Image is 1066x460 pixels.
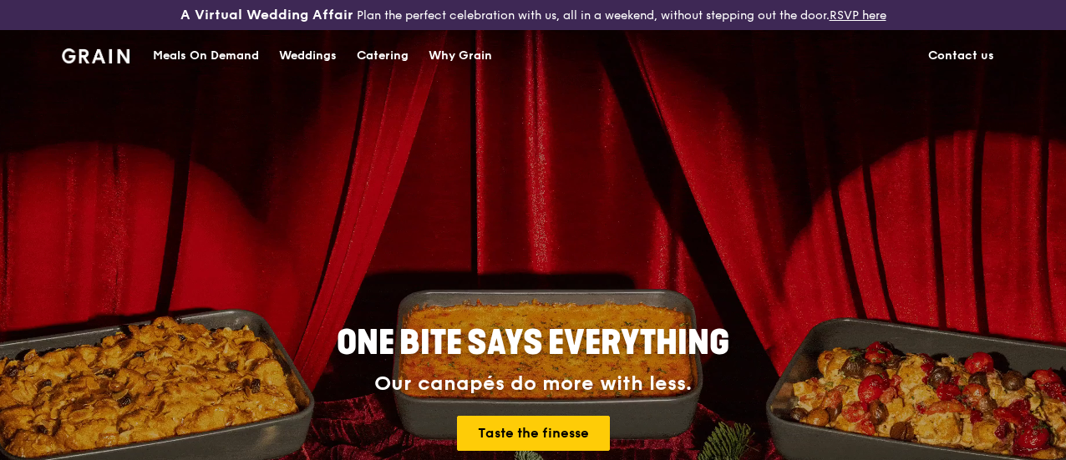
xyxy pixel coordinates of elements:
div: Meals On Demand [153,31,259,81]
div: Weddings [279,31,337,81]
a: Contact us [918,31,1004,81]
a: Weddings [269,31,347,81]
a: Taste the finesse [457,416,610,451]
div: Our canapés do more with less. [232,372,834,396]
h3: A Virtual Wedding Affair [180,7,353,23]
span: ONE BITE SAYS EVERYTHING [337,323,729,363]
div: Catering [357,31,409,81]
img: Grain [62,48,129,63]
div: Plan the perfect celebration with us, all in a weekend, without stepping out the door. [178,7,889,23]
div: Why Grain [429,31,492,81]
a: RSVP here [830,8,886,23]
a: Why Grain [419,31,502,81]
a: GrainGrain [62,29,129,79]
a: Catering [347,31,419,81]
